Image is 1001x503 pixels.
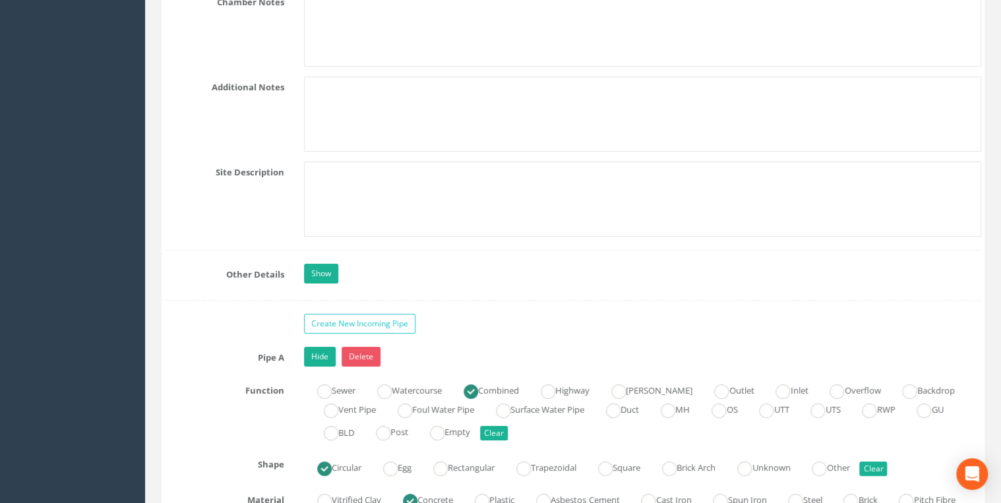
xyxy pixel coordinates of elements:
label: Pipe A [155,347,294,364]
label: [PERSON_NAME] [598,380,692,399]
label: Shape [155,454,294,471]
label: Egg [370,457,411,476]
label: Backdrop [889,380,954,399]
label: Function [155,380,294,397]
label: OS [698,399,737,418]
a: Show [304,264,338,283]
label: Post [363,421,408,440]
label: Site Description [155,162,294,179]
label: Sewer [304,380,355,399]
label: Duct [593,399,639,418]
label: Square [585,457,640,476]
label: Foul Water Pipe [384,399,474,418]
div: Open Intercom Messenger [956,458,988,490]
label: RWP [849,399,895,418]
label: Trapezoidal [503,457,576,476]
a: Create New Incoming Pipe [304,314,415,334]
label: GU [903,399,943,418]
label: Empty [417,421,470,440]
label: Additional Notes [155,76,294,94]
label: Highway [528,380,590,399]
label: Unknown [724,457,790,476]
label: Combined [450,380,519,399]
label: Other Details [155,264,294,281]
button: Clear [859,461,887,476]
label: Inlet [762,380,808,399]
label: Brick Arch [649,457,715,476]
label: Outlet [701,380,754,399]
label: UTS [797,399,840,418]
label: Vent Pipe [311,399,376,418]
label: Overflow [816,380,880,399]
label: BLD [311,421,354,440]
button: Clear [480,426,508,440]
a: Hide [304,347,336,367]
label: MH [648,399,690,418]
label: Other [799,457,849,476]
a: Delete [342,347,380,367]
label: Circular [304,457,361,476]
label: Surface Water Pipe [483,399,584,418]
label: UTT [746,399,789,418]
label: Watercourse [364,380,442,399]
label: Rectangular [420,457,495,476]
